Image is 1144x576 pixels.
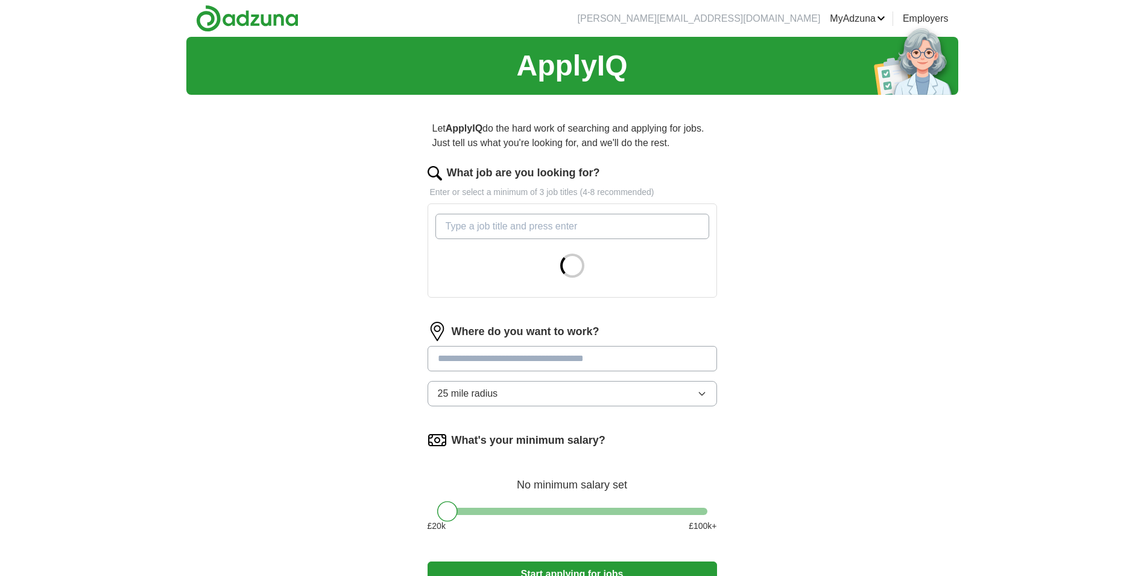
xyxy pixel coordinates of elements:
[452,432,605,449] label: What's your minimum salary?
[428,381,717,406] button: 25 mile radius
[428,464,717,493] div: No minimum salary set
[578,11,821,26] li: [PERSON_NAME][EMAIL_ADDRESS][DOMAIN_NAME]
[452,324,599,340] label: Where do you want to work?
[447,165,600,181] label: What job are you looking for?
[903,11,949,26] a: Employers
[428,430,447,450] img: salary.png
[428,117,717,155] p: Let do the hard work of searching and applying for jobs. Just tell us what you're looking for, an...
[428,520,446,533] span: £ 20 k
[446,123,482,133] strong: ApplyIQ
[689,520,716,533] span: £ 100 k+
[830,11,885,26] a: MyAdzuna
[428,166,442,181] img: search.png
[435,214,709,239] input: Type a job title and press enter
[438,386,498,401] span: 25 mile radius
[516,44,627,88] h1: ApplyIQ
[428,186,717,199] p: Enter or select a minimum of 3 job titles (4-8 recommended)
[196,5,299,32] img: Adzuna logo
[428,322,447,341] img: location.png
